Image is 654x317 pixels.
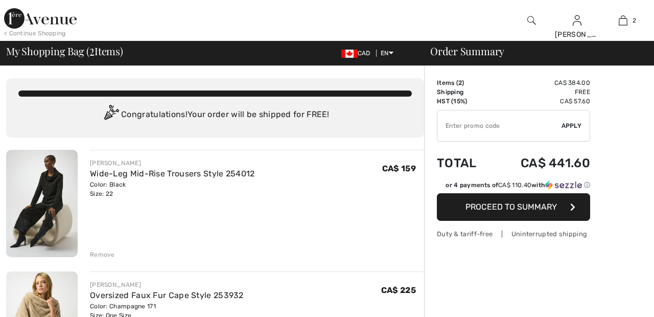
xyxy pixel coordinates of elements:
[573,15,581,25] a: Sign In
[437,110,562,141] input: Promo code
[437,87,493,97] td: Shipping
[341,50,375,57] span: CAD
[446,180,590,190] div: or 4 payments of with
[90,290,244,300] a: Oversized Faux Fur Cape Style 253932
[600,14,645,27] a: 2
[437,78,493,87] td: Items ( )
[562,121,582,130] span: Apply
[437,229,590,239] div: Duty & tariff-free | Uninterrupted shipping
[555,29,600,40] div: [PERSON_NAME]
[90,158,255,168] div: [PERSON_NAME]
[90,280,244,289] div: [PERSON_NAME]
[498,182,531,189] span: CA$ 110.40
[633,16,636,25] span: 2
[18,105,412,125] div: Congratulations! Your order will be shipped for FREE!
[101,105,121,125] img: Congratulation2.svg
[418,46,648,56] div: Order Summary
[573,14,581,27] img: My Info
[437,193,590,221] button: Proceed to Summary
[6,46,123,56] span: My Shopping Bag ( Items)
[437,97,493,106] td: HST (15%)
[382,164,416,173] span: CA$ 159
[381,50,393,57] span: EN
[89,43,95,57] span: 2
[381,285,416,295] span: CA$ 225
[4,8,77,29] img: 1ère Avenue
[341,50,358,58] img: Canadian Dollar
[437,146,493,180] td: Total
[493,146,590,180] td: CA$ 441.60
[458,79,462,86] span: 2
[6,150,78,257] img: Wide-Leg Mid-Rise Trousers Style 254012
[619,14,627,27] img: My Bag
[465,202,557,212] span: Proceed to Summary
[493,97,590,106] td: CA$ 57.60
[493,78,590,87] td: CA$ 384.00
[437,180,590,193] div: or 4 payments ofCA$ 110.40withSezzle Click to learn more about Sezzle
[90,180,255,198] div: Color: Black Size: 22
[90,169,255,178] a: Wide-Leg Mid-Rise Trousers Style 254012
[527,14,536,27] img: search the website
[545,180,582,190] img: Sezzle
[493,87,590,97] td: Free
[4,29,66,38] div: < Continue Shopping
[90,250,115,259] div: Remove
